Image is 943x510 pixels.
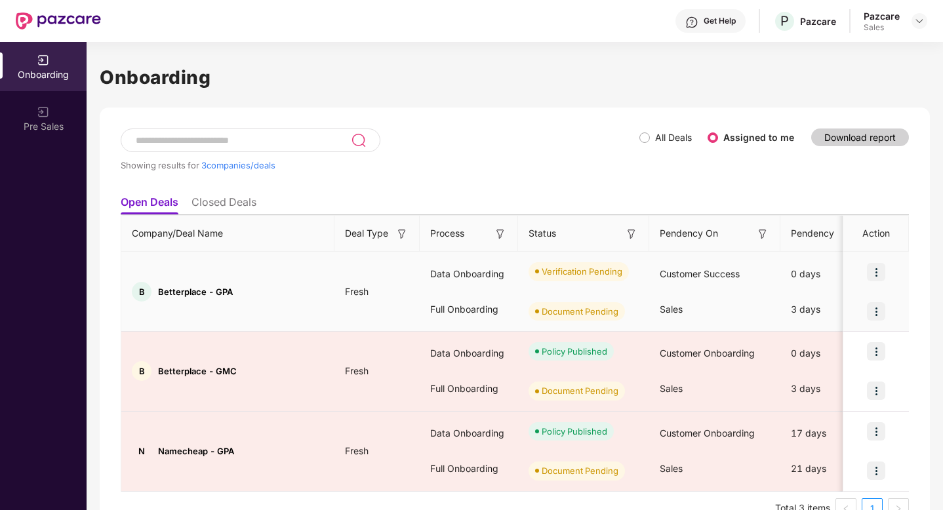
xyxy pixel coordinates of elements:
div: Pazcare [800,15,836,28]
span: Customer Onboarding [660,347,755,359]
div: Pazcare [864,10,900,22]
div: 21 days [780,451,879,486]
div: Full Onboarding [420,371,518,406]
span: Fresh [334,286,379,297]
span: Pendency On [660,226,718,241]
img: New Pazcare Logo [16,12,101,29]
div: Document Pending [542,384,618,397]
img: icon [867,461,885,480]
span: P [780,13,789,29]
span: Fresh [334,365,379,376]
span: Sales [660,463,683,474]
span: Namecheap - GPA [158,446,234,456]
div: Verification Pending [542,265,622,278]
label: All Deals [655,132,692,143]
div: Policy Published [542,345,607,358]
img: svg+xml;base64,PHN2ZyB3aWR0aD0iMTYiIGhlaWdodD0iMTYiIHZpZXdCb3g9IjAgMCAxNiAxNiIgZmlsbD0ibm9uZSIgeG... [395,227,409,241]
img: svg+xml;base64,PHN2ZyB3aWR0aD0iMTYiIGhlaWdodD0iMTYiIHZpZXdCb3g9IjAgMCAxNiAxNiIgZmlsbD0ibm9uZSIgeG... [756,227,769,241]
div: Full Onboarding [420,292,518,327]
span: 3 companies/deals [201,160,275,170]
img: svg+xml;base64,PHN2ZyBpZD0iSGVscC0zMngzMiIgeG1sbnM9Imh0dHA6Ly93d3cudzMub3JnLzIwMDAvc3ZnIiB3aWR0aD... [685,16,698,29]
img: icon [867,422,885,441]
img: icon [867,382,885,400]
span: Status [529,226,556,241]
span: Deal Type [345,226,388,241]
li: Closed Deals [191,195,256,214]
span: Pendency [791,226,858,241]
div: Sales [864,22,900,33]
div: 0 days [780,256,879,292]
div: B [132,282,151,302]
span: Betterplace - GPA [158,286,233,297]
img: svg+xml;base64,PHN2ZyB3aWR0aD0iMjAiIGhlaWdodD0iMjAiIHZpZXdCb3g9IjAgMCAyMCAyMCIgZmlsbD0ibm9uZSIgeG... [37,54,50,67]
div: Policy Published [542,425,607,438]
div: Document Pending [542,464,618,477]
div: Data Onboarding [420,256,518,292]
img: svg+xml;base64,PHN2ZyBpZD0iRHJvcGRvd24tMzJ4MzIiIHhtbG5zPSJodHRwOi8vd3d3LnczLm9yZy8yMDAwL3N2ZyIgd2... [914,16,925,26]
img: icon [867,263,885,281]
span: Sales [660,304,683,315]
div: Document Pending [542,305,618,318]
button: Download report [811,128,909,146]
label: Assigned to me [723,132,794,143]
span: Process [430,226,464,241]
img: icon [867,342,885,361]
div: N [132,441,151,461]
span: Customer Onboarding [660,427,755,439]
div: Showing results for [121,160,639,170]
span: Customer Success [660,268,740,279]
div: Get Help [704,16,736,26]
img: svg+xml;base64,PHN2ZyB3aWR0aD0iMjQiIGhlaWdodD0iMjUiIHZpZXdCb3g9IjAgMCAyNCAyNSIgZmlsbD0ibm9uZSIgeG... [351,132,366,148]
th: Pendency [780,216,879,252]
div: 0 days [780,336,879,371]
th: Company/Deal Name [121,216,334,252]
div: Full Onboarding [420,451,518,486]
div: Data Onboarding [420,416,518,451]
h1: Onboarding [100,63,930,92]
th: Action [843,216,909,252]
div: 3 days [780,292,879,327]
span: Betterplace - GMC [158,366,237,376]
span: Fresh [334,445,379,456]
div: Data Onboarding [420,336,518,371]
img: svg+xml;base64,PHN2ZyB3aWR0aD0iMTYiIGhlaWdodD0iMTYiIHZpZXdCb3g9IjAgMCAxNiAxNiIgZmlsbD0ibm9uZSIgeG... [494,227,507,241]
img: icon [867,302,885,321]
div: 3 days [780,371,879,406]
span: Sales [660,383,683,394]
li: Open Deals [121,195,178,214]
img: svg+xml;base64,PHN2ZyB3aWR0aD0iMjAiIGhlaWdodD0iMjAiIHZpZXdCb3g9IjAgMCAyMCAyMCIgZmlsbD0ibm9uZSIgeG... [37,106,50,119]
div: B [132,361,151,381]
div: 17 days [780,416,879,451]
img: svg+xml;base64,PHN2ZyB3aWR0aD0iMTYiIGhlaWdodD0iMTYiIHZpZXdCb3g9IjAgMCAxNiAxNiIgZmlsbD0ibm9uZSIgeG... [625,227,638,241]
